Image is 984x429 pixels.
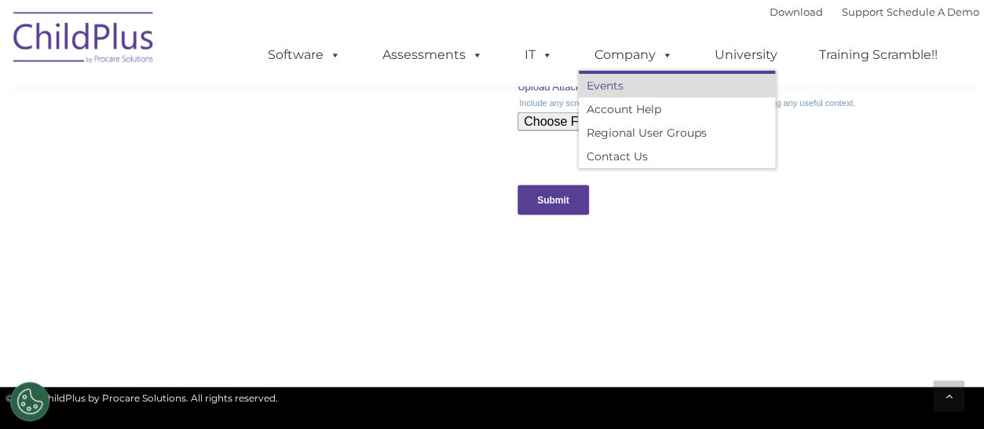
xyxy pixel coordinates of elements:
a: Training Scramble!! [803,39,953,71]
a: University [699,39,793,71]
a: Events [579,74,775,97]
font: | [770,5,979,18]
span: © 2025 ChildPlus by Procare Solutions. All rights reserved. [5,392,278,404]
span: Last name [218,104,266,115]
span: Phone number [218,168,285,180]
a: Support [842,5,883,18]
a: Assessments [367,39,499,71]
a: Company [579,39,689,71]
a: IT [509,39,569,71]
button: Cookies Settings [10,382,49,421]
a: Download [770,5,823,18]
iframe: Chat Widget [727,259,984,429]
img: ChildPlus by Procare Solutions [5,1,163,79]
a: Contact Us [579,145,775,168]
a: Software [252,39,357,71]
a: Account Help [579,97,775,121]
a: Regional User Groups [579,121,775,145]
a: Schedule A Demo [887,5,979,18]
